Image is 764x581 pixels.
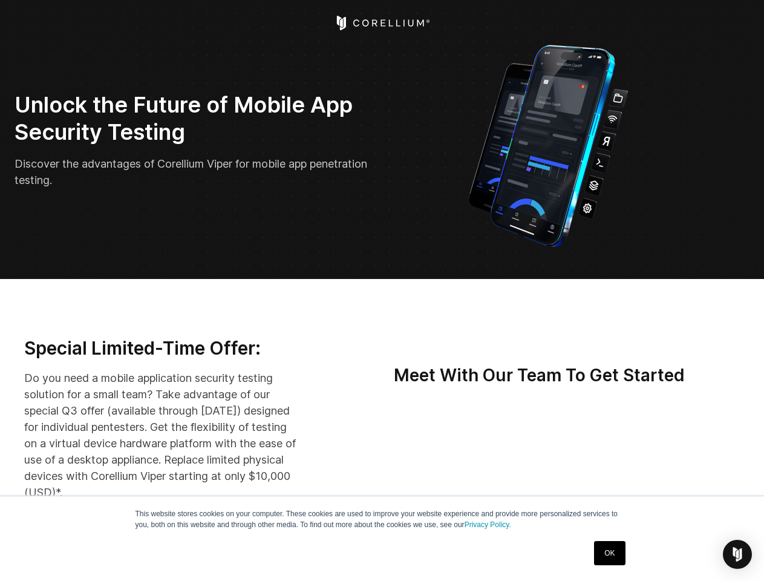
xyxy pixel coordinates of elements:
img: Corellium_VIPER_Hero_1_1x [457,39,639,250]
p: This website stores cookies on your computer. These cookies are used to improve your website expe... [135,508,629,530]
strong: Meet With Our Team To Get Started [394,365,685,386]
div: Open Intercom Messenger [723,540,752,569]
a: OK [594,541,625,565]
h2: Unlock the Future of Mobile App Security Testing [15,91,374,146]
h3: Special Limited-Time Offer: [24,337,299,360]
a: Corellium Home [334,16,430,30]
span: Discover the advantages of Corellium Viper for mobile app penetration testing. [15,157,367,186]
a: Privacy Policy. [465,520,511,529]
